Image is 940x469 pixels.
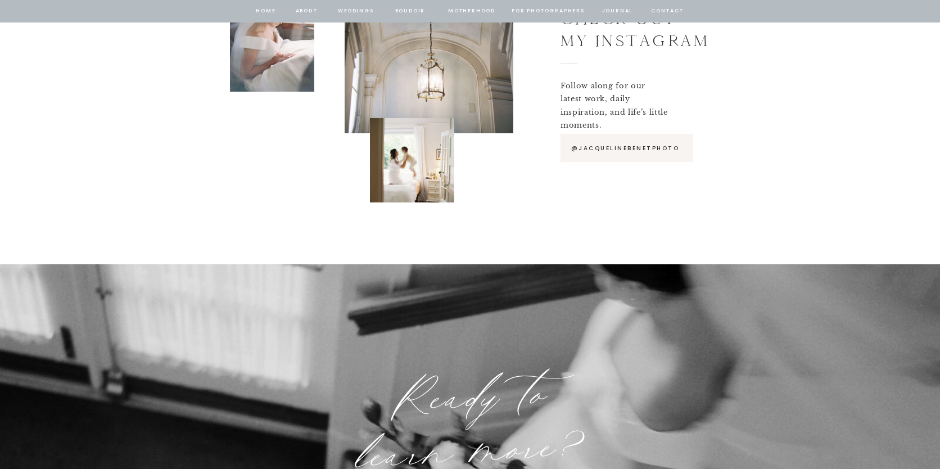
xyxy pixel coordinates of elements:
h3: CHECK OUT MY INSTAGRAM [561,8,711,54]
a: for photographers [512,6,585,16]
a: Weddings [337,6,375,16]
a: Motherhood [448,6,495,16]
a: journal [600,6,635,16]
a: BOUDOIR [394,6,426,16]
a: contact [649,6,685,16]
a: home [255,6,277,16]
p: Follow along for our latest work, daily inspiration, and life’s little moments. [561,79,669,126]
a: @JACQUELINEBENETPHOTO [569,143,681,154]
a: about [295,6,318,16]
